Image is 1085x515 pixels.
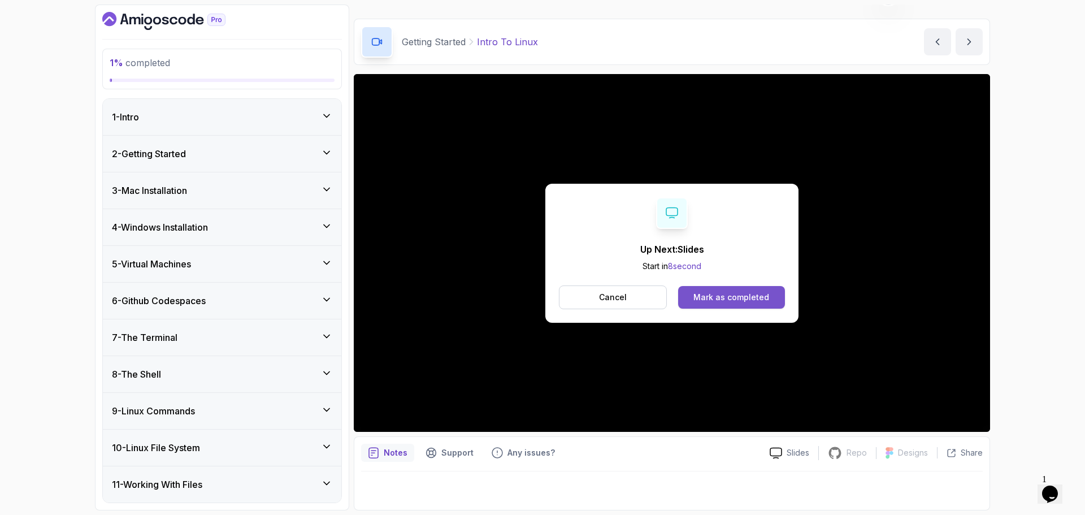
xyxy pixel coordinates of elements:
[112,404,195,418] h3: 9 - Linux Commands
[354,74,990,432] iframe: 3 - Intro to Linux
[112,478,202,491] h3: 11 - Working With Files
[693,292,769,303] div: Mark as completed
[559,285,667,309] button: Cancel
[103,356,341,392] button: 8-The Shell
[678,286,785,309] button: Mark as completed
[112,110,139,124] h3: 1 - Intro
[112,257,191,271] h3: 5 - Virtual Machines
[441,447,474,458] p: Support
[103,246,341,282] button: 5-Virtual Machines
[384,447,407,458] p: Notes
[112,331,177,344] h3: 7 - The Terminal
[103,393,341,429] button: 9-Linux Commands
[361,444,414,462] button: notes button
[761,447,818,459] a: Slides
[640,243,704,256] p: Up Next: Slides
[112,441,200,455] h3: 10 - Linux File System
[402,35,466,49] p: Getting Started
[110,57,170,68] span: completed
[1038,470,1074,504] iframe: chat widget
[961,447,983,458] p: Share
[112,220,208,234] h3: 4 - Windows Installation
[599,292,627,303] p: Cancel
[937,447,983,458] button: Share
[419,444,480,462] button: Support button
[668,261,701,271] span: 8 second
[110,57,123,68] span: 1 %
[112,184,187,197] h3: 3 - Mac Installation
[103,136,341,172] button: 2-Getting Started
[477,35,538,49] p: Intro To Linux
[103,430,341,466] button: 10-Linux File System
[640,261,704,272] p: Start in
[112,147,186,161] h3: 2 - Getting Started
[103,466,341,503] button: 11-Working With Files
[103,283,341,319] button: 6-Github Codespaces
[924,28,951,55] button: previous content
[103,319,341,356] button: 7-The Terminal
[102,12,251,30] a: Dashboard
[847,447,867,458] p: Repo
[787,447,809,458] p: Slides
[507,447,555,458] p: Any issues?
[103,99,341,135] button: 1-Intro
[485,444,562,462] button: Feedback button
[112,294,206,308] h3: 6 - Github Codespaces
[103,172,341,209] button: 3-Mac Installation
[898,447,928,458] p: Designs
[103,209,341,245] button: 4-Windows Installation
[956,28,983,55] button: next content
[112,367,161,381] h3: 8 - The Shell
